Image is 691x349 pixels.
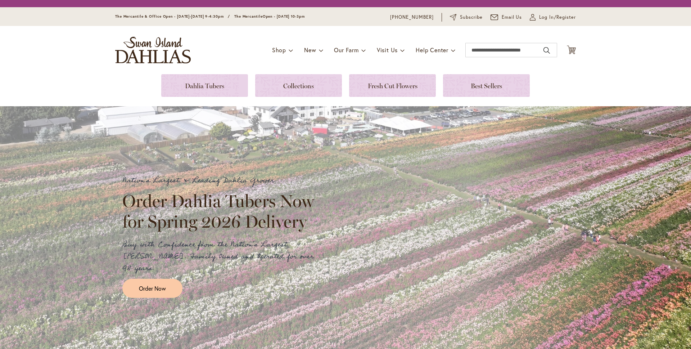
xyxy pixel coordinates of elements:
[502,14,522,21] span: Email Us
[543,45,550,56] button: Search
[122,191,320,231] h2: Order Dahlia Tubers Now for Spring 2026 Delivery
[122,279,182,298] a: Order Now
[115,37,191,63] a: store logo
[460,14,483,21] span: Subscribe
[139,284,166,292] span: Order Now
[122,239,320,274] p: Buy with Confidence from the Nation's Largest [PERSON_NAME]. Family Owned and Operated for over 9...
[115,14,263,19] span: The Mercantile & Office Open - [DATE]-[DATE] 9-4:30pm / The Mercantile
[263,14,305,19] span: Open - [DATE] 10-3pm
[491,14,522,21] a: Email Us
[272,46,286,54] span: Shop
[377,46,398,54] span: Visit Us
[539,14,576,21] span: Log In/Register
[304,46,316,54] span: New
[416,46,448,54] span: Help Center
[390,14,434,21] a: [PHONE_NUMBER]
[530,14,576,21] a: Log In/Register
[334,46,358,54] span: Our Farm
[450,14,483,21] a: Subscribe
[122,175,320,187] p: Nation's Largest & Leading Dahlia Grower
